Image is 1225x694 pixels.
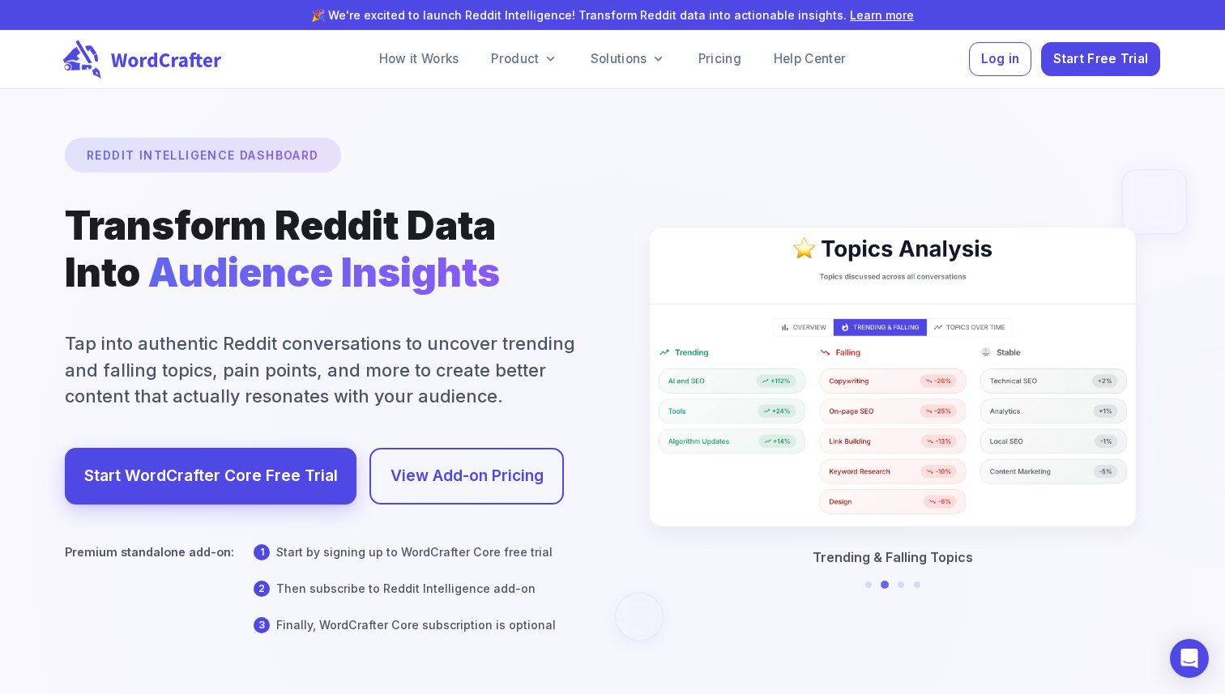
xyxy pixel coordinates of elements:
a: Help Center [761,43,859,75]
div: Open Intercom Messenger [1170,639,1209,678]
a: Pricing [685,43,754,75]
span: Log in [981,49,1020,70]
img: Trending & Falling Topics [650,228,1136,526]
span: Start Free Trial [1053,49,1149,70]
a: Start WordCrafter Core Free Trial [65,448,356,505]
button: Start Free Trial [1041,42,1160,77]
a: Solutions [578,43,679,75]
a: Learn more [850,8,914,22]
a: View Add-on Pricing [369,448,564,505]
a: How it Works [366,43,472,75]
p: Trending & Falling Topics [813,547,973,567]
a: Product [478,43,570,75]
button: Log in [969,42,1031,77]
a: Start WordCrafter Core Free Trial [84,462,338,490]
a: View Add-on Pricing [391,462,544,490]
p: 🎉 We're excited to launch Reddit Intelligence! Transform Reddit data into actionable insights. [26,6,1199,23]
